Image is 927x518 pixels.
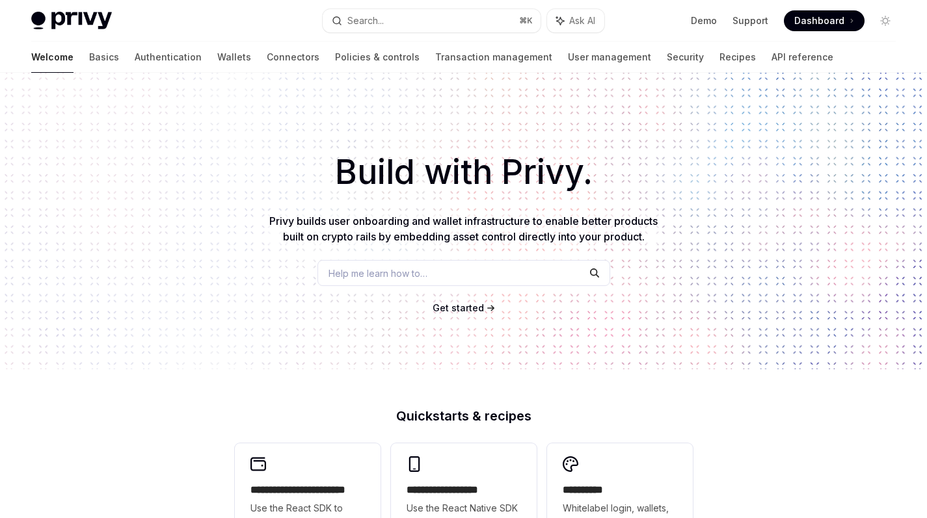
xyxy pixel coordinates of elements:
span: Ask AI [569,14,595,27]
a: Recipes [719,42,756,73]
a: Get started [433,302,484,315]
span: Privy builds user onboarding and wallet infrastructure to enable better products built on crypto ... [269,214,658,243]
a: Policies & controls [335,42,420,73]
a: API reference [772,42,833,73]
button: Ask AI [547,9,604,32]
img: light logo [31,12,112,30]
a: Security [667,42,704,73]
button: Search...⌘K [323,9,540,32]
span: ⌘ K [519,16,533,26]
a: Basics [89,42,119,73]
a: User management [568,42,651,73]
a: Authentication [135,42,202,73]
a: Connectors [267,42,319,73]
a: Wallets [217,42,251,73]
a: Welcome [31,42,74,73]
h2: Quickstarts & recipes [235,409,693,422]
a: Dashboard [784,10,865,31]
span: Dashboard [794,14,844,27]
a: Demo [691,14,717,27]
span: Get started [433,302,484,313]
span: Help me learn how to… [329,266,427,280]
a: Transaction management [435,42,552,73]
h1: Build with Privy. [21,147,906,198]
div: Search... [347,13,384,29]
a: Support [732,14,768,27]
button: Toggle dark mode [875,10,896,31]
